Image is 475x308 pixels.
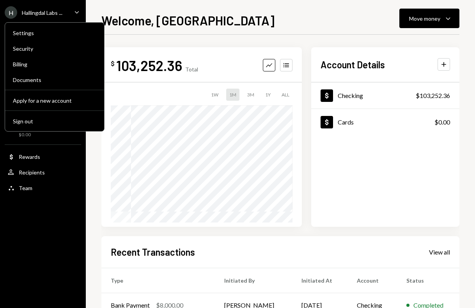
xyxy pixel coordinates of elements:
[226,89,239,101] div: 1M
[5,181,81,195] a: Team
[101,12,275,28] h1: Welcome, [GEOGRAPHIC_DATA]
[101,268,215,293] th: Type
[429,248,450,256] div: View all
[208,89,222,101] div: 1W
[8,26,101,40] a: Settings
[338,118,354,126] div: Cards
[13,61,96,68] div: Billing
[416,91,450,100] div: $103,252.36
[347,268,397,293] th: Account
[278,89,292,101] div: ALL
[5,150,81,164] a: Rewards
[262,89,274,101] div: 1Y
[111,60,115,68] div: $
[13,45,96,52] div: Security
[185,66,198,73] div: Total
[321,58,385,71] h2: Account Details
[409,14,440,23] div: Move money
[434,118,450,127] div: $0.00
[8,73,101,87] a: Documents
[5,6,17,19] div: H
[19,185,32,191] div: Team
[8,41,101,55] a: Security
[13,30,96,36] div: Settings
[397,268,459,293] th: Status
[429,247,450,256] a: View all
[338,92,363,99] div: Checking
[19,153,40,160] div: Rewards
[116,57,182,74] div: 103,252.36
[8,94,101,108] button: Apply for a new account
[13,77,96,83] div: Documents
[5,165,81,179] a: Recipients
[22,9,62,16] div: Hallingdal Labs ...
[311,82,459,109] a: Checking$103,252.36
[19,132,33,138] div: $0.00
[8,57,101,71] a: Billing
[111,246,195,258] h2: Recent Transactions
[13,118,96,125] div: Sign out
[19,169,45,176] div: Recipients
[8,114,101,128] button: Sign out
[292,268,347,293] th: Initiated At
[244,89,257,101] div: 3M
[311,109,459,135] a: Cards$0.00
[399,9,459,28] button: Move money
[13,97,96,104] div: Apply for a new account
[215,268,292,293] th: Initiated By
